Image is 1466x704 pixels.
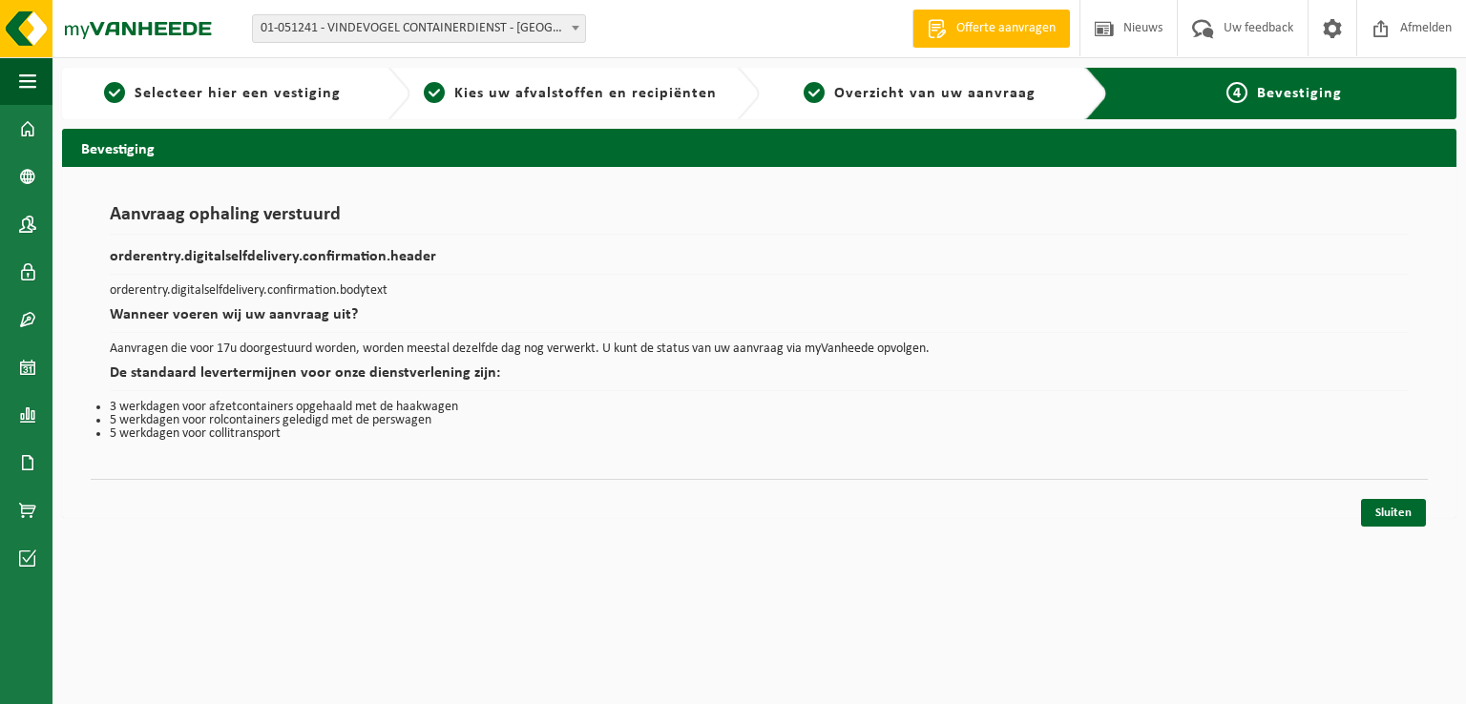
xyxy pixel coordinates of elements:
[110,427,1409,441] li: 5 werkdagen voor collitransport
[952,19,1060,38] span: Offerte aanvragen
[110,342,1409,356] p: Aanvragen die voor 17u doorgestuurd worden, worden meestal dezelfde dag nog verwerkt. U kunt de s...
[912,10,1070,48] a: Offerte aanvragen
[769,82,1070,105] a: 3Overzicht van uw aanvraag
[110,307,1409,333] h2: Wanneer voeren wij uw aanvraag uit?
[1257,86,1342,101] span: Bevestiging
[420,82,721,105] a: 2Kies uw afvalstoffen en recipiënten
[62,129,1456,166] h2: Bevestiging
[424,82,445,103] span: 2
[110,205,1409,235] h1: Aanvraag ophaling verstuurd
[110,284,1409,298] p: orderentry.digitalselfdelivery.confirmation.bodytext
[110,401,1409,414] li: 3 werkdagen voor afzetcontainers opgehaald met de haakwagen
[135,86,341,101] span: Selecteer hier een vestiging
[804,82,825,103] span: 3
[72,82,372,105] a: 1Selecteer hier een vestiging
[110,249,1409,275] h2: orderentry.digitalselfdelivery.confirmation.header
[110,414,1409,427] li: 5 werkdagen voor rolcontainers geledigd met de perswagen
[253,15,585,42] span: 01-051241 - VINDEVOGEL CONTAINERDIENST - OUDENAARDE - OUDENAARDE
[252,14,586,43] span: 01-051241 - VINDEVOGEL CONTAINERDIENST - OUDENAARDE - OUDENAARDE
[110,365,1409,391] h2: De standaard levertermijnen voor onze dienstverlening zijn:
[1361,499,1426,527] a: Sluiten
[834,86,1036,101] span: Overzicht van uw aanvraag
[454,86,717,101] span: Kies uw afvalstoffen en recipiënten
[1226,82,1247,103] span: 4
[104,82,125,103] span: 1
